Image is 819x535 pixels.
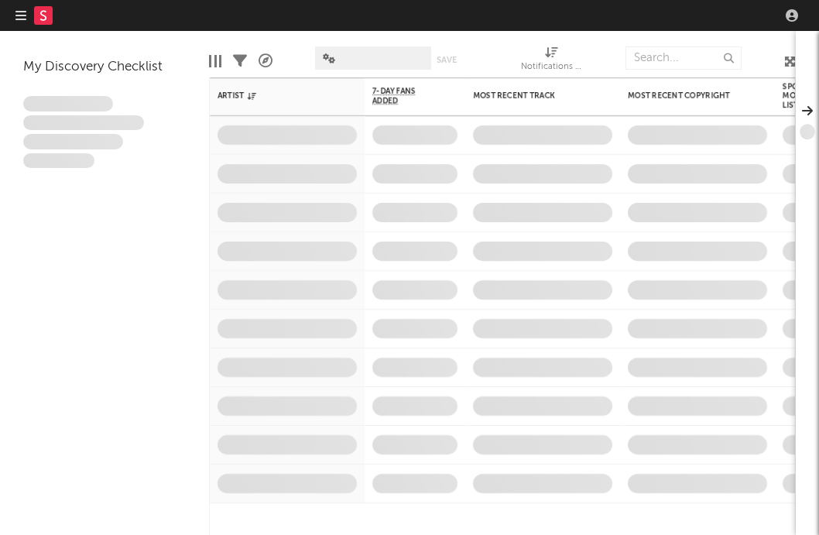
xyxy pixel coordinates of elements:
div: Notifications (Artist) [521,58,583,77]
span: Lorem ipsum dolor [23,96,113,111]
div: Artist [218,91,334,101]
div: A&R Pipeline [259,39,272,84]
input: Search... [625,46,742,70]
div: Most Recent Track [473,91,589,101]
div: My Discovery Checklist [23,58,186,77]
div: Edit Columns [209,39,221,84]
span: Integer aliquet in purus et [23,115,144,131]
div: Filters [233,39,247,84]
div: Notifications (Artist) [521,39,583,84]
span: 7-Day Fans Added [372,87,434,105]
button: Save [437,56,457,64]
div: Most Recent Copyright [628,91,744,101]
span: Aliquam viverra [23,153,94,169]
span: Praesent ac interdum [23,134,123,149]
